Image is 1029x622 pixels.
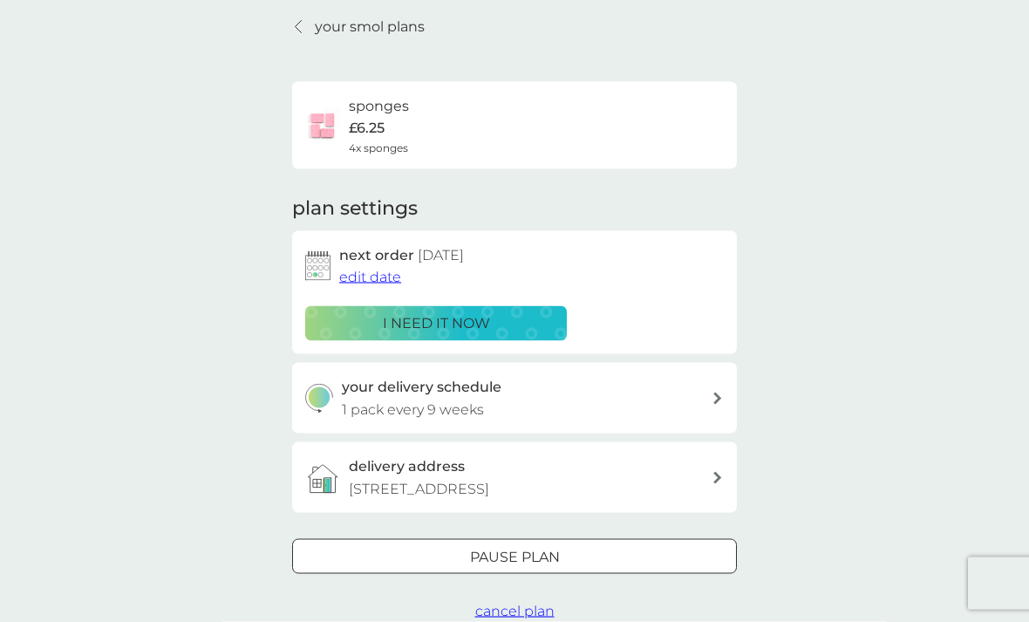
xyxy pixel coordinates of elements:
p: your smol plans [315,16,425,38]
span: [DATE] [418,247,464,263]
span: cancel plan [475,603,555,619]
button: edit date [339,266,401,289]
span: 4x sponges [349,140,408,156]
a: your smol plans [292,16,425,38]
span: edit date [339,269,401,285]
p: £6.25 [349,117,385,140]
button: i need it now [305,306,567,341]
img: sponges [305,108,340,143]
h3: delivery address [349,455,465,478]
button: Pause plan [292,539,737,574]
p: i need it now [383,312,490,335]
button: your delivery schedule1 pack every 9 weeks [292,363,737,434]
a: delivery address[STREET_ADDRESS] [292,442,737,513]
h2: plan settings [292,195,418,222]
h6: sponges [349,95,409,118]
h3: your delivery schedule [342,376,501,399]
p: [STREET_ADDRESS] [349,478,489,501]
p: 1 pack every 9 weeks [342,399,484,421]
h2: next order [339,244,464,267]
p: Pause plan [470,546,560,569]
